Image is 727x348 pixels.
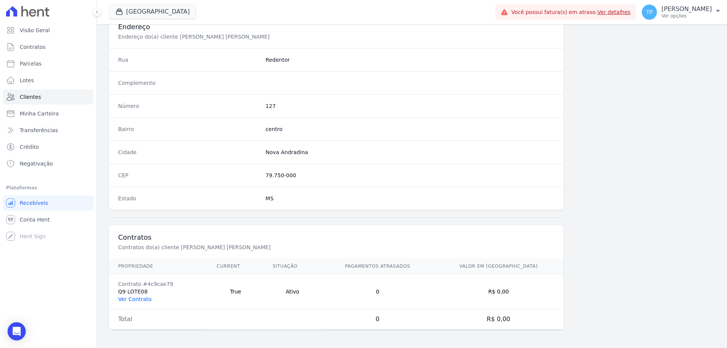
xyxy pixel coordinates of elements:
dt: Estado [118,195,259,202]
a: Minha Carteira [3,106,94,121]
td: 0 [321,309,434,329]
p: Ver opções [661,13,712,19]
dt: Cidade [118,148,259,156]
dd: Nova Andradina [265,148,554,156]
a: Transferências [3,123,94,138]
th: Situação [264,259,321,274]
td: True [207,274,264,309]
span: Visão Geral [20,27,50,34]
a: Negativação [3,156,94,171]
td: R$ 0,00 [434,309,563,329]
dd: 127 [265,102,554,110]
dd: MS [265,195,554,202]
th: Current [207,259,264,274]
span: Conta Hent [20,216,50,223]
td: Total [109,309,207,329]
dt: Complemento [118,79,259,87]
a: Conta Hent [3,212,94,227]
dt: Bairro [118,125,259,133]
span: Lotes [20,76,34,84]
a: Recebíveis [3,195,94,211]
dd: Redentor [265,56,554,64]
a: Contratos [3,39,94,55]
span: Crédito [20,143,39,151]
dd: 79.750-000 [265,172,554,179]
a: Visão Geral [3,23,94,38]
div: Plataformas [6,183,90,192]
span: Contratos [20,43,45,51]
span: TP [646,9,653,15]
td: R$ 0,00 [434,274,563,309]
button: TP [PERSON_NAME] Ver opções [636,2,727,23]
div: Contrato #4c9cae79 [118,280,198,288]
dt: Rua [118,56,259,64]
span: Recebíveis [20,199,48,207]
h3: Endereço [118,22,554,31]
p: Contratos do(a) cliente [PERSON_NAME] [PERSON_NAME] [118,243,373,251]
span: Negativação [20,160,53,167]
p: [PERSON_NAME] [661,5,712,13]
a: Ver Contrato [118,296,151,302]
a: Lotes [3,73,94,88]
button: [GEOGRAPHIC_DATA] [109,5,196,19]
a: Crédito [3,139,94,154]
th: Propriedade [109,259,207,274]
td: 0 [321,274,434,309]
span: Você possui fatura(s) em atraso. [511,8,630,16]
a: Parcelas [3,56,94,71]
a: Clientes [3,89,94,105]
div: Open Intercom Messenger [8,322,26,340]
dd: centro [265,125,554,133]
td: Ativo [264,274,321,309]
th: Valor em [GEOGRAPHIC_DATA] [434,259,563,274]
dt: CEP [118,172,259,179]
span: Parcelas [20,60,42,67]
span: Transferências [20,126,58,134]
h3: Contratos [118,233,554,242]
span: Clientes [20,93,41,101]
th: Pagamentos Atrasados [321,259,434,274]
span: Minha Carteira [20,110,59,117]
a: Ver detalhes [598,9,631,15]
p: Endereço do(a) cliente [PERSON_NAME] [PERSON_NAME] [118,33,373,41]
dt: Número [118,102,259,110]
td: Q9 LOTE08 [109,274,207,309]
